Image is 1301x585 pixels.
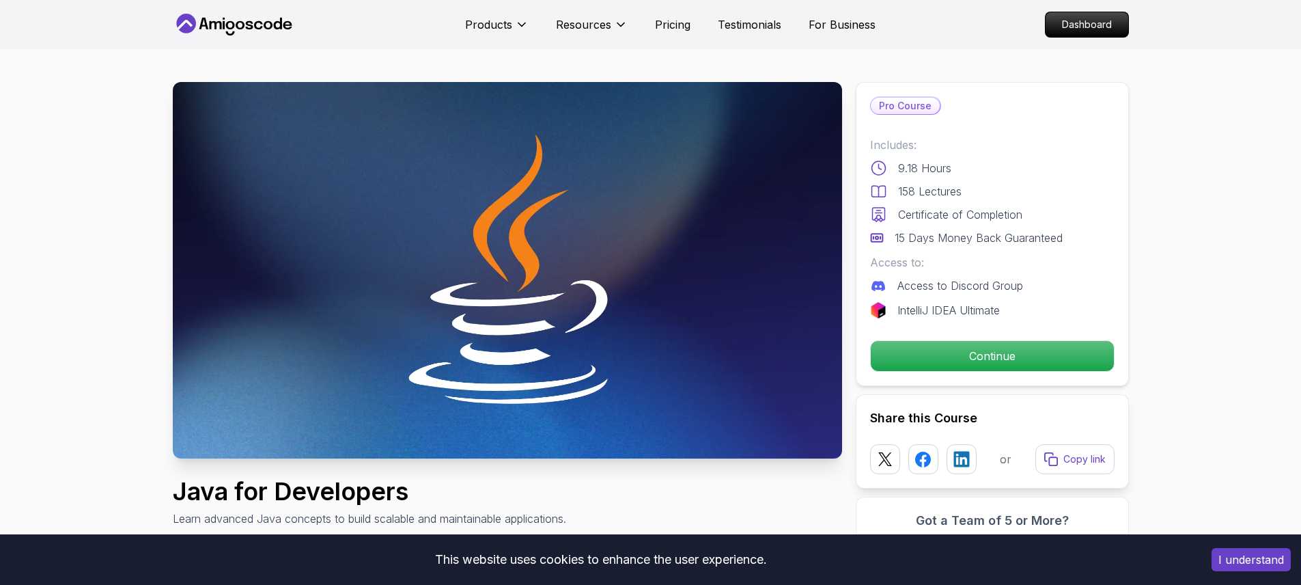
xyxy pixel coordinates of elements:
p: Pro Course [871,98,940,114]
button: Products [465,16,529,44]
button: Accept cookies [1212,548,1291,571]
p: 158 Lectures [898,183,962,200]
p: 9.18 Hours [898,160,951,176]
p: Access to: [870,254,1115,271]
img: jetbrains logo [870,302,886,318]
iframe: chat widget [1041,283,1287,523]
p: Products [465,16,512,33]
p: Dashboard [1046,12,1128,37]
p: 15 Days Money Back Guaranteed [895,230,1063,246]
p: Resources [556,16,611,33]
p: or [1000,451,1011,467]
a: For Business [809,16,876,33]
p: Access to Discord Group [897,277,1023,294]
p: Continue [871,341,1114,371]
p: Learn advanced Java concepts to build scalable and maintainable applications. [173,511,566,527]
p: Certificate of Completion [898,206,1022,223]
button: Resources [556,16,628,44]
button: Continue [870,340,1115,372]
p: IntelliJ IDEA Ultimate [897,302,1000,318]
button: Copy link [1035,444,1115,474]
a: Pricing [655,16,690,33]
div: This website uses cookies to enhance the user experience. [10,545,1191,575]
a: Testimonials [718,16,781,33]
a: Dashboard [1045,12,1129,38]
h3: Got a Team of 5 or More? [870,511,1115,530]
p: Includes: [870,137,1115,153]
h2: Share this Course [870,409,1115,428]
h1: Java for Developers [173,478,566,505]
iframe: chat widget [1244,530,1287,571]
img: java-for-developers_thumbnail [173,82,842,459]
